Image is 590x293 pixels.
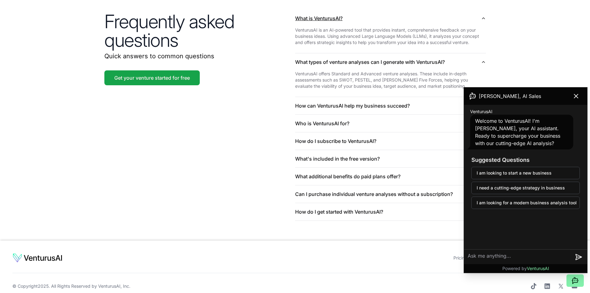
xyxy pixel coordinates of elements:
a: VenturusAI, Inc [98,283,129,289]
a: Pricing [453,255,467,260]
span: VenturusAI [470,109,492,115]
p: Powered by [502,265,549,272]
img: logo [12,253,63,263]
p: Quick answers to common questions [104,52,295,60]
span: Welcome to VenturusAI! I'm [PERSON_NAME], your AI assistant. Ready to supercharge your business w... [475,118,560,146]
button: What additional benefits do paid plans offer? [295,168,486,185]
h3: Suggested Questions [471,156,580,164]
button: How can VenturusAI help my business succeed? [295,97,486,114]
p: VenturusAI is an AI-powered tool that provides instant, comprehensive feedback on your business i... [295,27,486,46]
button: How do I subscribe to VenturusAI? [295,132,486,150]
button: Who is VenturusAI for? [295,115,486,132]
div: What types of venture analyses can I generate with VenturusAI? [295,71,486,97]
button: I am looking to start a new business [471,167,580,179]
button: What is VenturusAI? [295,10,486,27]
p: VenturusAI offers Standard and Advanced venture analyses. These include in-depth assessments such... [295,71,486,89]
button: What's included in the free version? [295,150,486,167]
button: I need a cutting-edge strategy in business [471,182,580,194]
button: How do I get started with VenturusAI? [295,203,486,220]
span: VenturusAI [527,266,549,271]
span: © Copyright 2025 . All Rights Reserved by . [12,283,130,289]
h2: Frequently asked questions [104,12,295,49]
button: What types of venture analyses can I generate with VenturusAI? [295,53,486,71]
button: I am looking for a modern business analysis tool [471,197,580,209]
span: [PERSON_NAME], AI Sales [479,92,541,100]
button: Can I purchase individual venture analyses without a subscription? [295,185,486,203]
div: What is VenturusAI? [295,27,486,53]
a: Get your venture started for free [104,70,200,85]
